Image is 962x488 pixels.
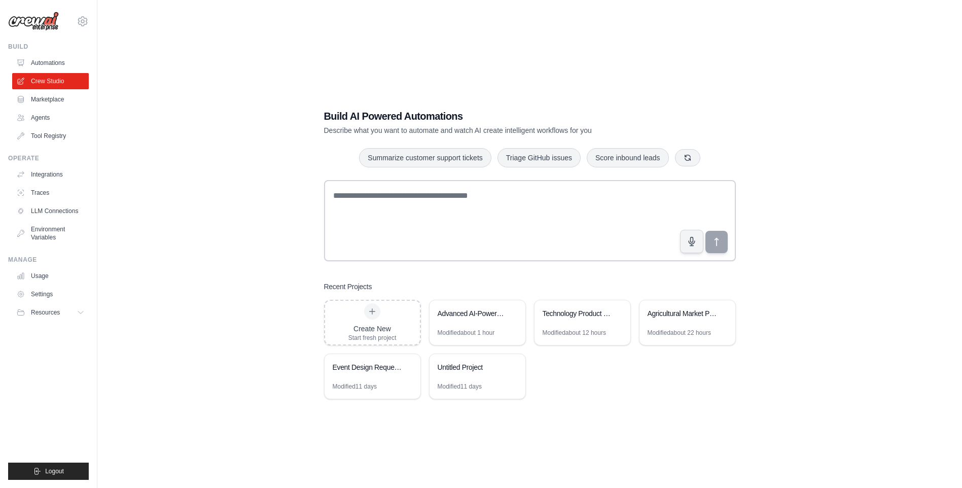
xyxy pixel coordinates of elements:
a: Environment Variables [12,221,89,246]
a: Crew Studio [12,73,89,89]
a: Usage [12,268,89,284]
button: Score inbound leads [587,148,669,167]
a: Automations [12,55,89,71]
button: Logout [8,463,89,480]
img: Logo [8,12,59,31]
a: Settings [12,286,89,302]
div: Modified about 22 hours [648,329,711,337]
div: Advanced AI-Powered Student Report Card System [438,308,507,319]
div: Untitled Project [438,362,507,372]
a: Traces [12,185,89,201]
div: Manage [8,256,89,264]
div: Create New [348,324,397,334]
div: Modified about 1 hour [438,329,495,337]
div: Modified 11 days [438,382,482,391]
span: Resources [31,308,60,317]
div: Modified about 12 hours [543,329,606,337]
a: Marketplace [12,91,89,108]
button: Get new suggestions [675,149,700,166]
div: Event Design Request Processor [333,362,402,372]
div: Agricultural Market Price Analysis [648,308,717,319]
button: Resources [12,304,89,321]
a: LLM Connections [12,203,89,219]
h1: Build AI Powered Automations [324,109,665,123]
a: Tool Registry [12,128,89,144]
div: Technology Product Research & Analysis [543,308,612,319]
button: Click to speak your automation idea [680,230,703,253]
button: Triage GitHub issues [497,148,581,167]
div: Operate [8,154,89,162]
a: Agents [12,110,89,126]
div: Modified 11 days [333,382,377,391]
h3: Recent Projects [324,282,372,292]
div: Start fresh project [348,334,397,342]
p: Describe what you want to automate and watch AI create intelligent workflows for you [324,125,665,135]
button: Summarize customer support tickets [359,148,491,167]
div: Build [8,43,89,51]
span: Logout [45,467,64,475]
a: Integrations [12,166,89,183]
